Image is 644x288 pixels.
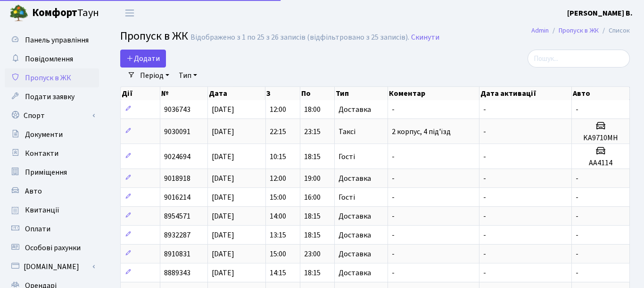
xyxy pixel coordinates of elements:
span: [DATE] [212,127,234,137]
span: Доставка [339,231,371,239]
a: Скинути [411,33,439,42]
img: logo.png [9,4,28,23]
span: 8889343 [164,268,190,278]
a: Період [136,68,173,84]
span: Гості [339,194,355,201]
span: - [576,230,578,240]
span: Пропуск в ЖК [120,28,188,44]
span: - [483,173,486,184]
span: [DATE] [212,152,234,162]
span: 2 корпус, 4 під'їзд [392,127,451,137]
span: 12:00 [270,104,286,115]
a: Пропуск в ЖК [559,25,599,35]
span: 9018918 [164,173,190,184]
span: - [576,173,578,184]
a: Приміщення [5,163,99,182]
span: - [392,192,395,203]
span: - [392,152,395,162]
span: Оплати [25,224,50,234]
span: - [483,152,486,162]
span: - [483,249,486,259]
a: Подати заявку [5,87,99,106]
span: 18:00 [304,104,321,115]
span: 9016214 [164,192,190,203]
span: Доставка [339,175,371,182]
a: Контакти [5,144,99,163]
span: 9036743 [164,104,190,115]
span: Повідомлення [25,54,73,64]
span: 12:00 [270,173,286,184]
a: Оплати [5,220,99,238]
span: [DATE] [212,211,234,221]
th: Дата активації [479,87,572,100]
th: По [300,87,335,100]
span: Документи [25,129,63,140]
span: Додати [126,53,160,64]
a: Тип [175,68,201,84]
a: [DOMAIN_NAME] [5,257,99,276]
th: Дата [208,87,266,100]
span: [DATE] [212,249,234,259]
a: Особові рахунки [5,238,99,257]
span: 16:00 [304,192,321,203]
span: 23:00 [304,249,321,259]
li: Список [599,25,630,36]
a: Авто [5,182,99,201]
span: 15:00 [270,192,286,203]
span: - [576,192,578,203]
th: Коментар [388,87,479,100]
span: 18:15 [304,230,321,240]
span: Приміщення [25,167,67,178]
span: Подати заявку [25,92,74,102]
span: 8932287 [164,230,190,240]
span: - [483,127,486,137]
span: Таксі [339,128,355,136]
span: - [392,211,395,221]
a: Додати [120,50,166,68]
span: - [392,173,395,184]
span: Пропуск в ЖК [25,73,71,83]
span: Таун [32,5,99,21]
a: Документи [5,125,99,144]
span: - [576,104,578,115]
span: 9024694 [164,152,190,162]
span: Доставка [339,106,371,113]
span: - [392,249,395,259]
span: 15:00 [270,249,286,259]
span: 14:00 [270,211,286,221]
span: - [392,268,395,278]
span: - [483,104,486,115]
a: Admin [531,25,549,35]
a: Пропуск в ЖК [5,68,99,87]
span: - [392,230,395,240]
span: - [576,268,578,278]
span: Доставка [339,250,371,258]
a: [PERSON_NAME] В. [567,8,633,19]
span: 8910831 [164,249,190,259]
span: [DATE] [212,230,234,240]
span: 23:15 [304,127,321,137]
nav: breadcrumb [517,21,644,41]
span: 18:15 [304,268,321,278]
span: - [483,192,486,203]
span: 19:00 [304,173,321,184]
span: 18:15 [304,152,321,162]
span: 22:15 [270,127,286,137]
span: Панель управління [25,35,89,45]
span: Авто [25,186,42,196]
span: - [483,268,486,278]
a: Квитанції [5,201,99,220]
span: 13:15 [270,230,286,240]
a: Панель управління [5,31,99,50]
span: [DATE] [212,173,234,184]
span: [DATE] [212,192,234,203]
span: - [483,211,486,221]
button: Переключити навігацію [118,5,141,21]
th: Тип [335,87,388,100]
span: 14:15 [270,268,286,278]
span: 8954571 [164,211,190,221]
h5: АА4114 [576,159,626,168]
span: - [576,211,578,221]
span: - [576,249,578,259]
span: [DATE] [212,104,234,115]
